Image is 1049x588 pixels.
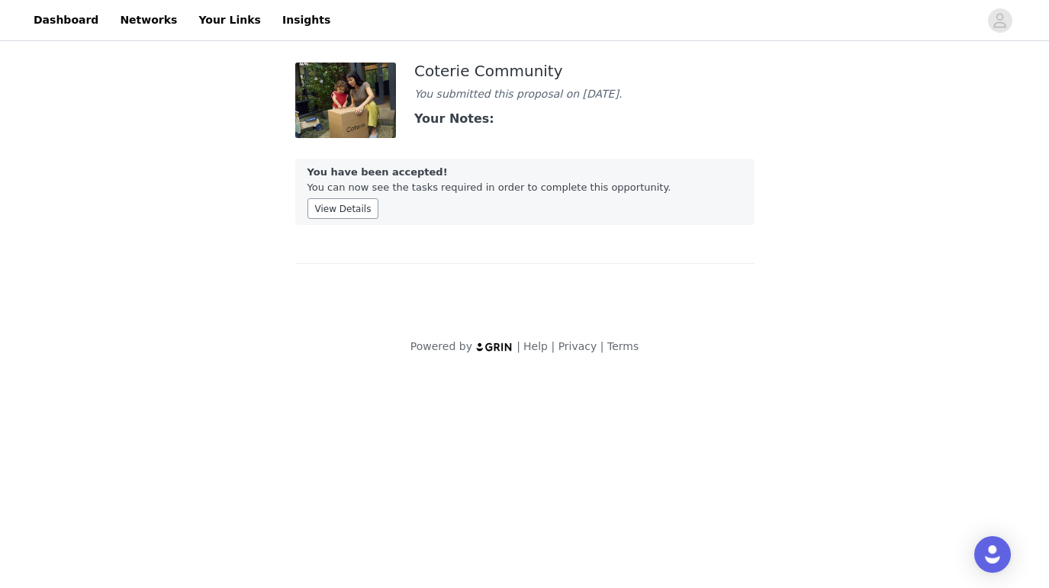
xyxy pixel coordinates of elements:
[551,340,555,352] span: |
[410,340,472,352] span: Powered by
[516,340,520,352] span: |
[307,166,448,178] strong: You have been accepted!
[273,3,339,37] a: Insights
[414,111,494,126] strong: Your Notes:
[414,63,635,80] div: Coterie Community
[295,159,755,225] div: You can now see the tasks required in order to complete this opportunity.
[558,340,597,352] a: Privacy
[111,3,186,37] a: Networks
[600,340,604,352] span: |
[414,86,635,102] div: You submitted this proposal on [DATE].
[607,340,639,352] a: Terms
[974,536,1011,573] div: Open Intercom Messenger
[189,3,270,37] a: Your Links
[295,63,397,138] img: 2218bfb4-fa55-4aec-ad1b-d117d188f452.jpg
[307,200,379,211] a: View Details
[523,340,548,352] a: Help
[475,342,513,352] img: logo
[24,3,108,37] a: Dashboard
[307,198,379,219] button: View Details
[993,8,1007,33] div: avatar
